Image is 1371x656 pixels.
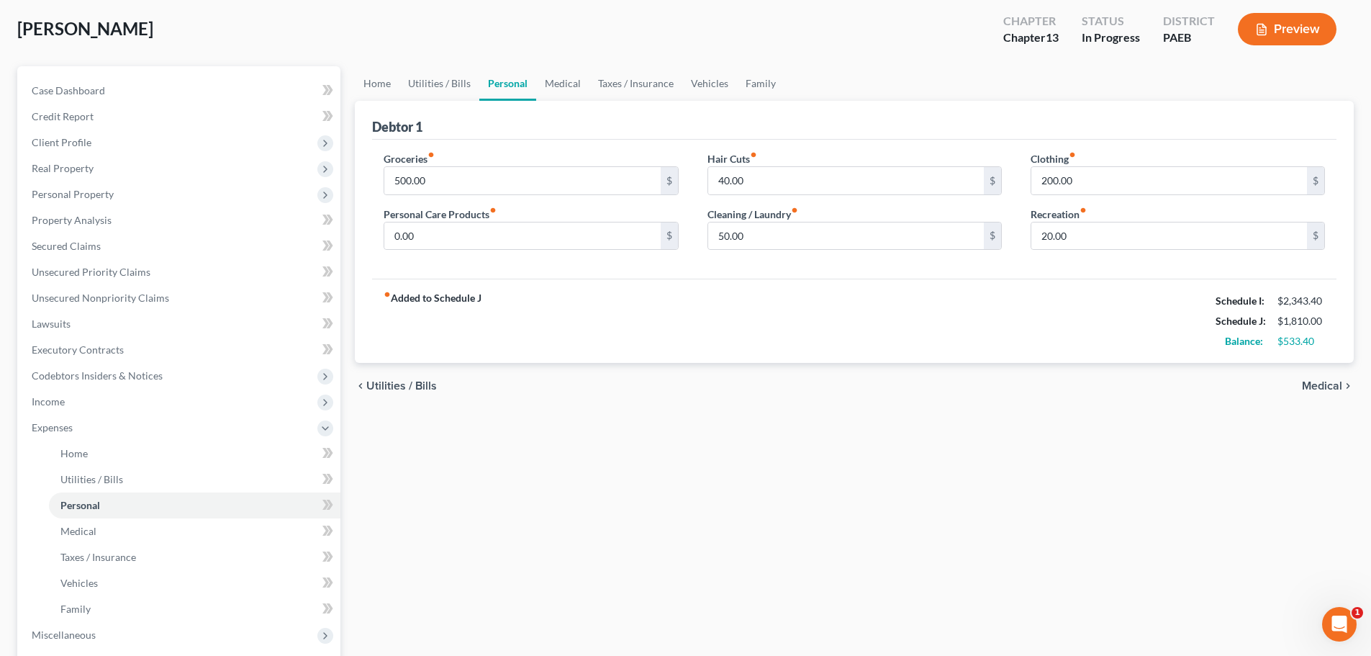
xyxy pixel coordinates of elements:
strong: Added to Schedule J [384,291,481,351]
a: Unsecured Nonpriority Claims [20,285,340,311]
a: Vehicles [49,570,340,596]
label: Groceries [384,151,435,166]
label: Personal Care Products [384,207,497,222]
button: Medical chevron_right [1302,380,1354,392]
a: Case Dashboard [20,78,340,104]
i: fiber_manual_record [489,207,497,214]
span: Executory Contracts [32,343,124,356]
a: Medical [49,518,340,544]
div: $ [661,223,678,250]
span: Medical [1302,380,1342,392]
i: fiber_manual_record [384,291,391,298]
div: $533.40 [1277,334,1325,349]
i: fiber_manual_record [427,151,435,158]
input: -- [708,167,984,194]
label: Cleaning / Laundry [707,207,798,222]
a: Personal [49,493,340,518]
span: Home [60,447,88,459]
i: chevron_left [355,380,366,392]
a: Utilities / Bills [399,66,479,101]
span: Personal [60,499,100,511]
div: $ [984,223,1001,250]
div: District [1163,13,1215,30]
span: Utilities / Bills [366,380,437,392]
span: Vehicles [60,577,98,589]
span: Secured Claims [32,240,101,252]
label: Hair Cuts [707,151,757,166]
label: Clothing [1031,151,1076,166]
span: Codebtors Insiders & Notices [32,369,163,382]
span: Unsecured Priority Claims [32,266,150,278]
a: Unsecured Priority Claims [20,259,340,285]
strong: Balance: [1225,335,1263,347]
span: Property Analysis [32,214,112,226]
a: Medical [536,66,589,101]
button: Preview [1238,13,1336,45]
span: Real Property [32,162,94,174]
div: $1,810.00 [1277,314,1325,328]
div: $ [1307,167,1324,194]
a: Utilities / Bills [49,467,340,493]
span: Income [32,395,65,408]
a: Executory Contracts [20,337,340,363]
span: Expenses [32,421,73,433]
div: Chapter [1003,13,1059,30]
div: In Progress [1082,30,1140,46]
input: -- [708,223,984,250]
div: Chapter [1003,30,1059,46]
input: -- [384,223,660,250]
div: $ [1307,223,1324,250]
button: chevron_left Utilities / Bills [355,380,437,392]
div: $2,343.40 [1277,294,1325,308]
span: [PERSON_NAME] [17,18,153,39]
strong: Schedule J: [1216,315,1266,327]
input: -- [1031,223,1307,250]
span: Medical [60,525,96,537]
span: 13 [1046,30,1059,44]
a: Home [355,66,399,101]
a: Family [49,596,340,622]
a: Family [737,66,784,101]
i: chevron_right [1342,380,1354,392]
i: fiber_manual_record [1080,207,1087,214]
a: Lawsuits [20,311,340,337]
div: $ [661,167,678,194]
span: Utilities / Bills [60,473,123,485]
div: $ [984,167,1001,194]
input: -- [1031,167,1307,194]
a: Taxes / Insurance [589,66,682,101]
a: Vehicles [682,66,737,101]
div: Status [1082,13,1140,30]
span: Case Dashboard [32,84,105,96]
a: Credit Report [20,104,340,130]
a: Home [49,441,340,467]
a: Personal [479,66,536,101]
span: Personal Property [32,188,114,200]
span: Taxes / Insurance [60,551,136,563]
i: fiber_manual_record [750,151,757,158]
span: Miscellaneous [32,629,96,641]
input: -- [384,167,660,194]
label: Recreation [1031,207,1087,222]
span: 1 [1352,607,1363,619]
span: Unsecured Nonpriority Claims [32,292,169,304]
span: Family [60,603,91,615]
span: Credit Report [32,110,94,122]
iframe: Intercom live chat [1322,607,1357,642]
a: Property Analysis [20,207,340,233]
a: Secured Claims [20,233,340,259]
i: fiber_manual_record [1069,151,1076,158]
span: Lawsuits [32,318,71,330]
strong: Schedule I: [1216,295,1264,307]
div: PAEB [1163,30,1215,46]
div: Debtor 1 [372,118,422,135]
i: fiber_manual_record [791,207,798,214]
span: Client Profile [32,136,91,148]
a: Taxes / Insurance [49,544,340,570]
